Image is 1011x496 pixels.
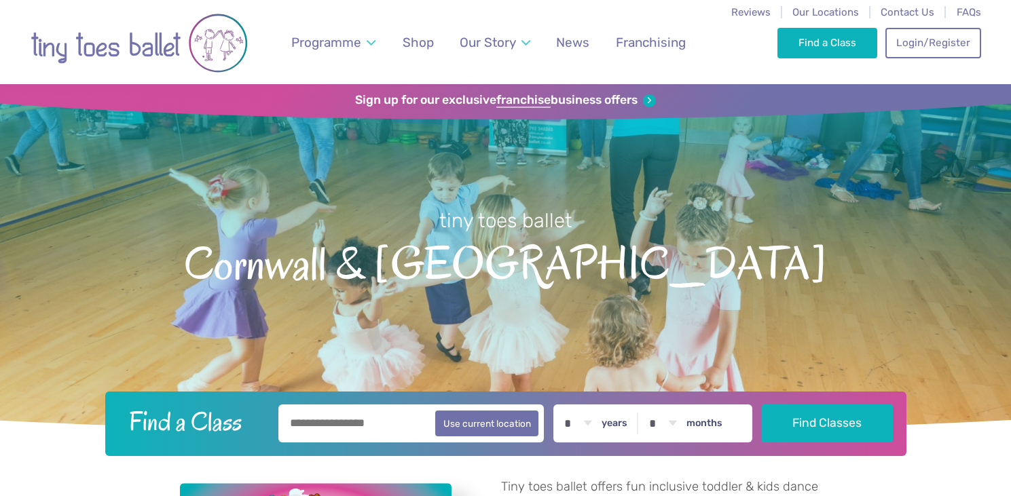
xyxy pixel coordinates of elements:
[792,6,859,18] a: Our Locations
[453,26,536,58] a: Our Story
[777,28,877,58] a: Find a Class
[284,26,382,58] a: Programme
[885,28,980,58] a: Login/Register
[550,26,596,58] a: News
[396,26,440,58] a: Shop
[609,26,692,58] a: Franchising
[291,35,361,50] span: Programme
[686,417,722,430] label: months
[556,35,589,50] span: News
[881,6,934,18] a: Contact Us
[602,417,627,430] label: years
[616,35,686,50] span: Franchising
[435,411,539,436] button: Use current location
[118,404,269,438] h2: Find a Class
[403,35,434,50] span: Shop
[355,93,656,108] a: Sign up for our exclusivefranchisebusiness offers
[762,404,893,442] button: Find Classes
[439,209,572,232] small: tiny toes ballet
[24,234,987,289] span: Cornwall & [GEOGRAPHIC_DATA]
[731,6,771,18] a: Reviews
[496,93,551,108] strong: franchise
[957,6,981,18] a: FAQs
[460,35,516,50] span: Our Story
[31,9,248,77] img: tiny toes ballet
